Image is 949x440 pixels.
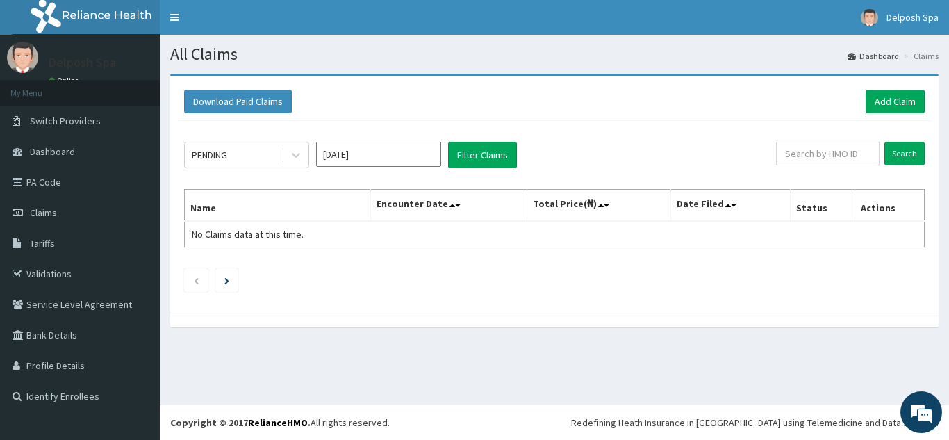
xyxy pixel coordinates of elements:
[193,274,199,286] a: Previous page
[170,45,939,63] h1: All Claims
[170,416,311,429] strong: Copyright © 2017 .
[900,50,939,62] li: Claims
[866,90,925,113] a: Add Claim
[192,228,304,241] span: No Claims data at this time.
[855,190,924,222] th: Actions
[371,190,527,222] th: Encounter Date
[776,142,880,165] input: Search by HMO ID
[184,90,292,113] button: Download Paid Claims
[185,190,371,222] th: Name
[224,274,229,286] a: Next page
[571,416,939,430] div: Redefining Heath Insurance in [GEOGRAPHIC_DATA] using Telemedicine and Data Science!
[861,9,878,26] img: User Image
[30,145,75,158] span: Dashboard
[527,190,671,222] th: Total Price(₦)
[316,142,441,167] input: Select Month and Year
[884,142,925,165] input: Search
[848,50,899,62] a: Dashboard
[7,42,38,73] img: User Image
[671,190,791,222] th: Date Filed
[30,237,55,250] span: Tariffs
[791,190,855,222] th: Status
[448,142,517,168] button: Filter Claims
[192,148,227,162] div: PENDING
[248,416,308,429] a: RelianceHMO
[160,405,949,440] footer: All rights reserved.
[49,56,116,69] p: Delposh Spa
[886,11,939,24] span: Delposh Spa
[49,76,82,85] a: Online
[30,206,57,219] span: Claims
[30,115,101,127] span: Switch Providers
